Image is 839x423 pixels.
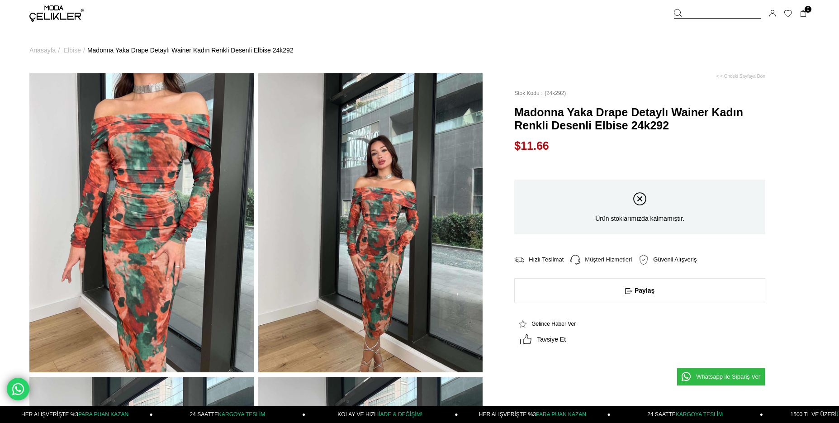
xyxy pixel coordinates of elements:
a: Madonna Yaka Drape Detaylı Wainer Kadın Renkli Desenli Elbise 24k292 [87,27,294,73]
span: (24k292) [514,90,566,97]
img: security.png [639,255,649,265]
a: 0 [800,10,807,17]
a: KOLAY VE HIZLIİADE & DEĞİŞİM! [305,406,458,423]
a: Elbise [64,27,81,73]
span: Tavsiye Et [537,336,566,343]
li: > [64,27,87,73]
a: HER ALIŞVERİŞTE %3PARA PUAN KAZAN [458,406,610,423]
span: Gelince Haber Ver [531,321,576,327]
a: Gelince Haber Ver [519,320,593,328]
div: Güvenli Alışveriş [653,256,703,264]
span: Stok Kodu [514,90,545,97]
a: HER ALIŞVERİŞTE %3PARA PUAN KAZAN [0,406,153,423]
span: Madonna Yaka Drape Detaylı Wainer Kadın Renkli Desenli Elbise 24k292 [514,106,765,132]
span: $11.66 [514,139,549,152]
a: < < Önceki Sayfaya Dön [716,73,765,79]
div: Hızlı Teslimat [529,256,570,264]
div: Müşteri Hizmetleri [585,256,639,264]
span: KARGOYA TESLİM [676,411,723,418]
div: Ürün stoklarımızda kalmamıştır. [514,180,765,234]
span: PARA PUAN KAZAN [536,411,586,418]
li: > [29,27,62,73]
a: Anasayfa [29,27,56,73]
span: İADE & DEĞİŞİM! [379,411,422,418]
span: KARGOYA TESLİM [218,411,265,418]
a: 24 SAATTEKARGOYA TESLİM [153,406,305,423]
span: PARA PUAN KAZAN [78,411,128,418]
a: 24 SAATTEKARGOYA TESLİM [611,406,763,423]
span: 0 [805,6,811,13]
img: logo [29,5,84,22]
a: Whatsapp ile Sipariş Ver [677,368,765,386]
img: shipping.png [514,255,524,265]
img: call-center.png [570,255,580,265]
span: Paylaş [515,279,765,303]
img: Madonna Yaka Drape Detaylı Wainer Kadın Renkli Desenli Elbise 24k292 [29,73,254,372]
img: Madonna Yaka Drape Detaylı Wainer Kadın Renkli Desenli Elbise 24k292 [258,73,483,372]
